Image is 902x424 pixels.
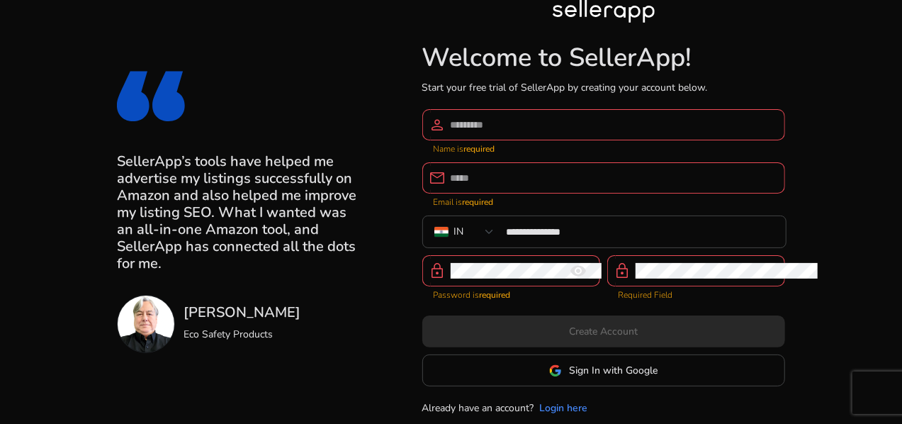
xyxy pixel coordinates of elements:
[422,401,534,415] p: Already have an account?
[422,43,785,73] h1: Welcome to SellerApp!
[184,304,300,321] h3: [PERSON_NAME]
[614,262,631,279] span: lock
[184,327,300,342] p: Eco Safety Products
[562,262,596,279] mat-icon: remove_red_eye
[434,286,589,301] mat-error: Password is
[422,355,785,386] button: Sign In with Google
[429,262,446,279] span: lock
[619,286,774,301] mat-error: Required Field
[540,401,588,415] a: Login here
[117,153,359,272] h3: SellerApp’s tools have helped me advertise my listings successfully on Amazon and also helped me ...
[429,169,446,186] span: email
[464,143,495,155] strong: required
[429,116,446,133] span: person
[549,364,562,377] img: google-logo.svg
[434,140,774,155] mat-error: Name is
[454,224,464,240] div: IN
[480,289,511,301] strong: required
[434,194,774,208] mat-error: Email is
[422,80,785,95] p: Start your free trial of SellerApp by creating your account below.
[463,196,494,208] strong: required
[569,363,658,378] span: Sign In with Google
